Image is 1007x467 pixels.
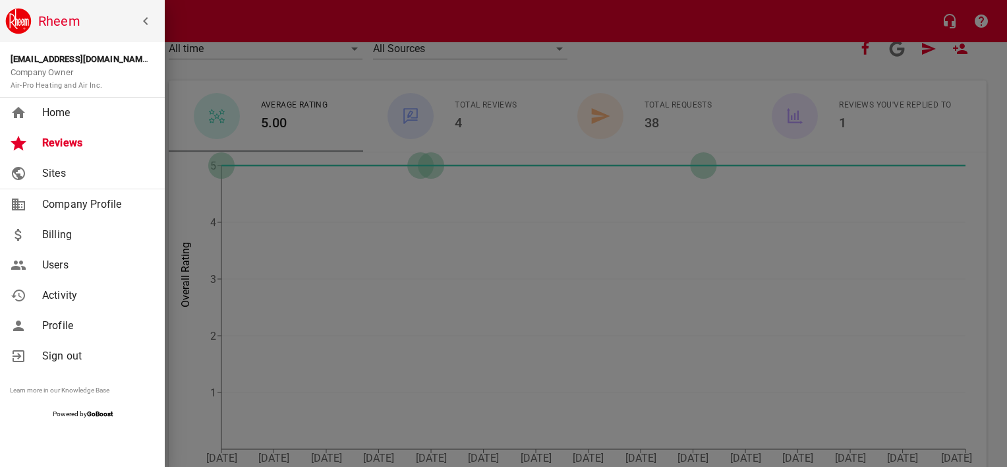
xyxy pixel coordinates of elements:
span: Users [42,257,149,273]
strong: [EMAIL_ADDRESS][DOMAIN_NAME] [11,54,150,64]
span: Sites [42,166,149,181]
small: Air-Pro Heating and Air Inc. [11,81,102,90]
span: Profile [42,318,149,334]
span: Powered by [53,410,113,418]
strong: GoBoost [87,410,113,418]
span: Sign out [42,348,149,364]
a: Learn more in our Knowledge Base [10,387,109,394]
span: Activity [42,288,149,303]
span: Billing [42,227,149,243]
img: rheem.png [5,8,32,34]
h6: Rheem [38,11,159,32]
span: Home [42,105,149,121]
span: Company Profile [42,197,149,212]
span: Reviews [42,135,149,151]
span: Company Owner [11,67,102,90]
